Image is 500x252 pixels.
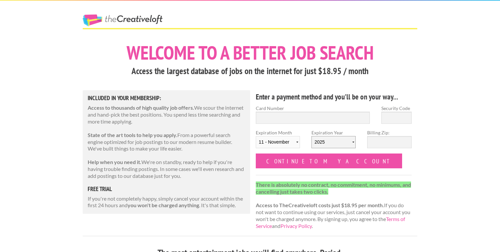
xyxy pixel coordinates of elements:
strong: Access to TheCreativeloft costs just $18.95 per month. [256,202,384,208]
a: The Creative Loft [83,14,162,26]
p: From a powerful search engine optimized for job postings to our modern resume builder. We've buil... [88,132,245,152]
h5: free trial [88,186,245,192]
a: Privacy Policy [280,223,312,229]
label: Expiration Year [311,129,356,154]
a: Terms of Service [256,216,405,229]
label: Expiration Month [256,129,300,154]
label: Security Code [381,105,412,112]
strong: State of the art tools to help you apply. [88,132,177,138]
p: We're on standby, ready to help if you're having trouble finding postings. In some cases we'll ev... [88,159,245,179]
p: If you do not want to continue using our services, just cancel your account you won't be charged ... [256,182,412,230]
h5: Included in Your Membership: [88,95,245,101]
strong: Help when you need it. [88,159,141,165]
select: Expiration Month [256,136,300,148]
p: We scour the internet and hand-pick the best positions. You spend less time searching and more ti... [88,104,245,125]
strong: you won't be charged anything [128,202,199,208]
select: Expiration Year [311,136,356,148]
strong: Access to thousands of high quality job offers. [88,104,194,111]
p: If you're not completely happy, simply cancel your account within the first 24 hours and . It's t... [88,195,245,209]
input: Continue to my account [256,154,402,168]
h1: Welcome to a better job search [83,43,417,62]
strong: There is absolutely no contract, no commitment, no minimums, and cancelling just takes two clicks. [256,182,411,195]
h3: Access the largest database of jobs on the internet for just $18.95 / month [83,65,417,77]
h4: Enter a payment method and you'll be on your way... [256,92,412,102]
label: Card Number [256,105,370,112]
label: Billing Zip: [367,129,411,136]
